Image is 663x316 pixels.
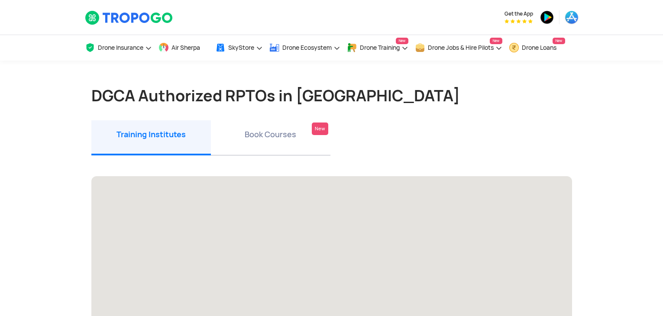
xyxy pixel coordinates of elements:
h1: DGCA Authorized RPTOs in [GEOGRAPHIC_DATA] [91,87,572,105]
div: New [312,123,328,135]
li: Training Institutes [91,120,211,155]
a: Drone Ecosystem [269,35,340,61]
span: Drone Jobs & Hire Pilots [428,44,494,51]
span: Drone Loans [522,44,556,51]
a: Drone TrainingNew [347,35,408,61]
a: Air Sherpa [158,35,209,61]
span: Drone Training [360,44,400,51]
span: Air Sherpa [171,44,200,51]
a: Drone Insurance [85,35,152,61]
a: Drone Jobs & Hire PilotsNew [415,35,502,61]
span: New [553,38,565,44]
span: Drone Ecosystem [282,44,332,51]
img: ic_appstore.png [565,10,579,24]
span: SkyStore [228,44,254,51]
span: Get the App [505,10,533,17]
span: New [396,38,408,44]
img: ic_playstore.png [540,10,554,24]
img: TropoGo Logo [85,10,174,25]
span: New [490,38,502,44]
li: Book Courses [211,120,330,155]
img: App Raking [505,19,533,23]
a: SkyStore [215,35,263,61]
span: Drone Insurance [98,44,143,51]
a: Drone LoansNew [509,35,565,61]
